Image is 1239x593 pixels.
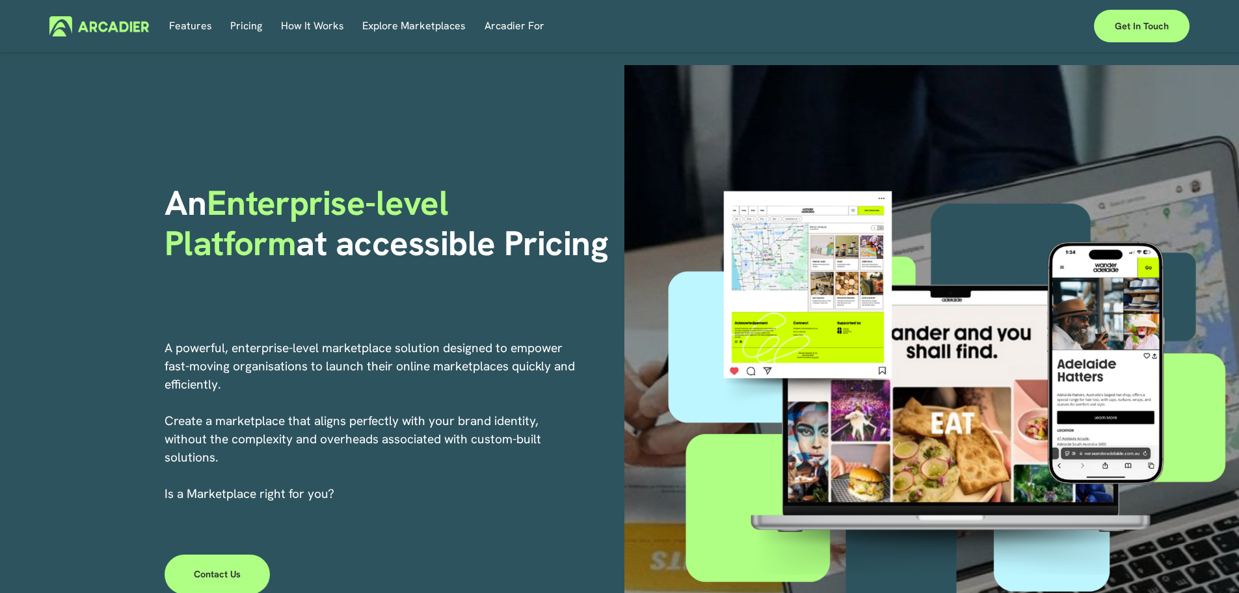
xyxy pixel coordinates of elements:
[1094,10,1190,42] a: Get in touch
[230,16,262,36] a: Pricing
[169,16,212,36] a: Features
[49,16,149,36] img: Arcadier
[362,16,466,36] a: Explore Marketplaces
[165,339,577,503] p: A powerful, enterprise-level marketplace solution designed to empower fast-moving organisations t...
[168,486,334,502] a: s a Marketplace right for you?
[485,16,544,36] a: folder dropdown
[281,16,344,36] a: folder dropdown
[485,17,544,35] span: Arcadier For
[165,180,457,266] span: Enterprise-level Platform
[1174,531,1239,593] iframe: Chat Widget
[165,486,334,502] span: I
[281,17,344,35] span: How It Works
[165,183,615,264] h1: An at accessible Pricing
